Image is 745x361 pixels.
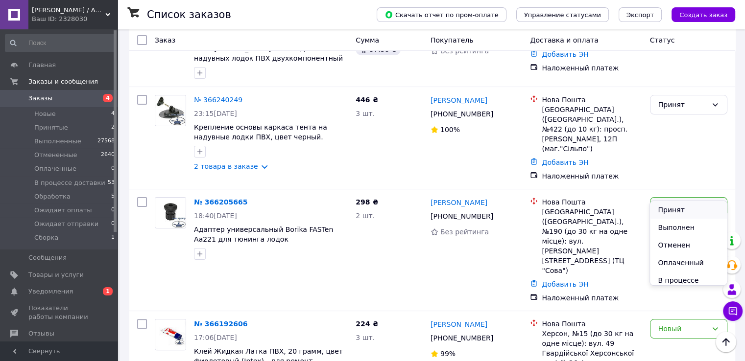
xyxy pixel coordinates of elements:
[672,7,735,22] button: Создать заказ
[111,164,115,173] span: 0
[524,11,601,19] span: Управление статусами
[28,61,56,69] span: Главная
[516,7,609,22] button: Управление статусами
[194,123,327,160] a: Крепление основы каркаса тента на надувные лодки ПВХ, цвет черный. Основа крепления каркаса тента...
[356,36,379,44] span: Сумма
[97,137,115,146] span: 27568
[542,280,588,288] a: Добавить ЭН
[356,110,375,117] span: 3 шт.
[111,110,115,118] span: 4
[34,233,58,242] span: Сборка
[356,198,378,206] span: 298 ₴
[431,319,487,329] a: [PERSON_NAME]
[431,212,493,220] span: [PHONE_NUMBER]
[658,323,707,334] div: Новый
[650,201,726,219] li: Принят
[194,110,237,117] span: 23:15[DATE]
[194,334,237,341] span: 17:06[DATE]
[194,226,333,243] a: Адаптер универсальный Borika FASTen Aa221 для тюнинга лодок
[34,151,77,159] span: Отмененные
[662,10,735,18] a: Создать заказ
[440,228,489,236] span: Без рейтинга
[356,320,378,328] span: 224 ₴
[542,197,642,207] div: Нова Пошта
[658,99,707,110] div: Принят
[34,164,76,173] span: Оплаченные
[111,123,115,132] span: 2
[542,319,642,329] div: Нова Пошта
[626,11,654,19] span: Экспорт
[28,271,84,279] span: Товары и услуги
[32,6,105,15] span: Аква Крузер / Aqua Cruiser
[34,179,105,187] span: В процессе доставки
[650,271,726,299] li: В процессе доставки
[108,179,115,187] span: 53
[155,95,186,126] img: Фото товару
[28,94,52,103] span: Заказы
[28,253,67,262] span: Сообщения
[542,95,642,105] div: Нова Пошта
[111,220,115,228] span: 0
[542,50,588,58] a: Добавить ЭН
[32,15,118,23] div: Ваш ID: 2328030
[356,212,375,220] span: 2 шт.
[356,334,375,341] span: 3 шт.
[111,192,115,201] span: 5
[194,96,242,104] a: № 366240249
[28,304,91,321] span: Показатели работы компании
[34,220,98,228] span: Ожидает отправки
[679,11,727,19] span: Создать заказ
[155,319,186,349] img: Фото товару
[155,197,186,228] a: Фото товару
[440,350,456,358] span: 99%
[440,47,489,55] span: Без рейтинга
[650,254,726,271] li: Оплаченный
[28,287,73,296] span: Уведомления
[34,137,81,146] span: Выполненные
[147,9,231,21] h1: Список заказов
[34,110,56,118] span: Новые
[194,198,247,206] a: № 366205665
[542,207,642,275] div: [GEOGRAPHIC_DATA] ([GEOGRAPHIC_DATA].), №190 (до 30 кг на одне місце): вул. [PERSON_NAME][STREET_...
[431,95,487,105] a: [PERSON_NAME]
[111,233,115,242] span: 1
[431,334,493,342] span: [PHONE_NUMBER]
[440,126,460,134] span: 100%
[34,206,92,215] span: Ожидает оплаты
[155,319,186,350] a: Фото товару
[5,34,116,52] input: Поиск
[431,36,474,44] span: Покупатель
[194,162,258,170] a: 2 товара в заказе
[377,7,506,22] button: Скачать отчет по пром-оплате
[431,198,487,207] a: [PERSON_NAME]
[28,77,98,86] span: Заказы и сообщения
[194,320,247,328] a: № 366192606
[542,105,642,154] div: [GEOGRAPHIC_DATA] ([GEOGRAPHIC_DATA].), №422 (до 10 кг): просп. [PERSON_NAME], 12П (маг."Сільпо")
[431,110,493,118] span: [PHONE_NUMBER]
[194,45,343,72] a: Клей [PERSON_NAME] 750 мл для надувных лодок ПВХ двухкомпонентный полиуретановый с отвердителем
[650,36,675,44] span: Статус
[34,123,68,132] span: Принятые
[194,212,237,220] span: 18:40[DATE]
[103,287,113,295] span: 1
[28,329,54,338] span: Отзывы
[155,198,186,228] img: Фото товару
[542,63,642,73] div: Наложенный платеж
[542,293,642,303] div: Наложенный платеж
[530,36,598,44] span: Доставка и оплата
[356,96,378,104] span: 446 ₴
[650,236,726,254] li: Отменен
[650,219,726,236] li: Выполнен
[542,171,642,181] div: Наложенный платеж
[34,192,71,201] span: Обработка
[385,10,499,19] span: Скачать отчет по пром-оплате
[101,151,115,159] span: 2640
[542,158,588,166] a: Добавить ЭН
[716,332,736,352] button: Наверх
[111,206,115,215] span: 0
[723,301,743,321] button: Чат с покупателем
